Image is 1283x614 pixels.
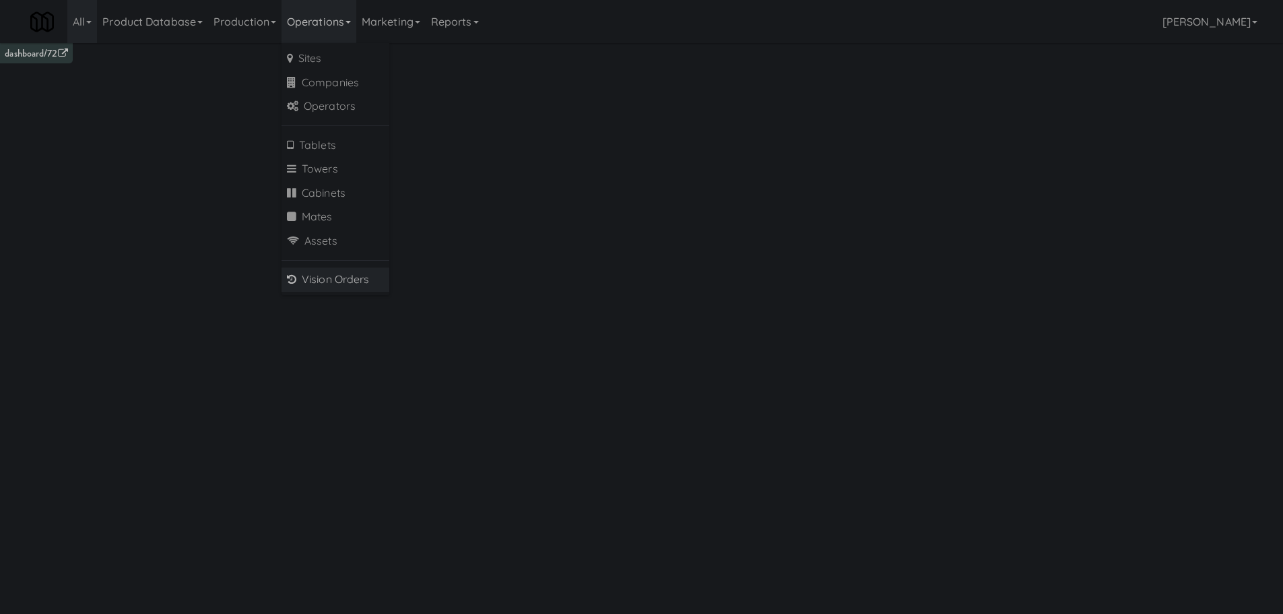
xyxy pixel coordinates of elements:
[282,94,389,119] a: Operators
[282,71,389,95] a: Companies
[282,181,389,206] a: Cabinets
[5,47,67,61] a: dashboard/72
[30,10,54,34] img: Micromart
[282,268,389,292] a: Vision Orders
[282,157,389,181] a: Towers
[282,205,389,229] a: Mates
[282,47,389,71] a: Sites
[282,133,389,158] a: Tablets
[282,229,389,253] a: Assets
